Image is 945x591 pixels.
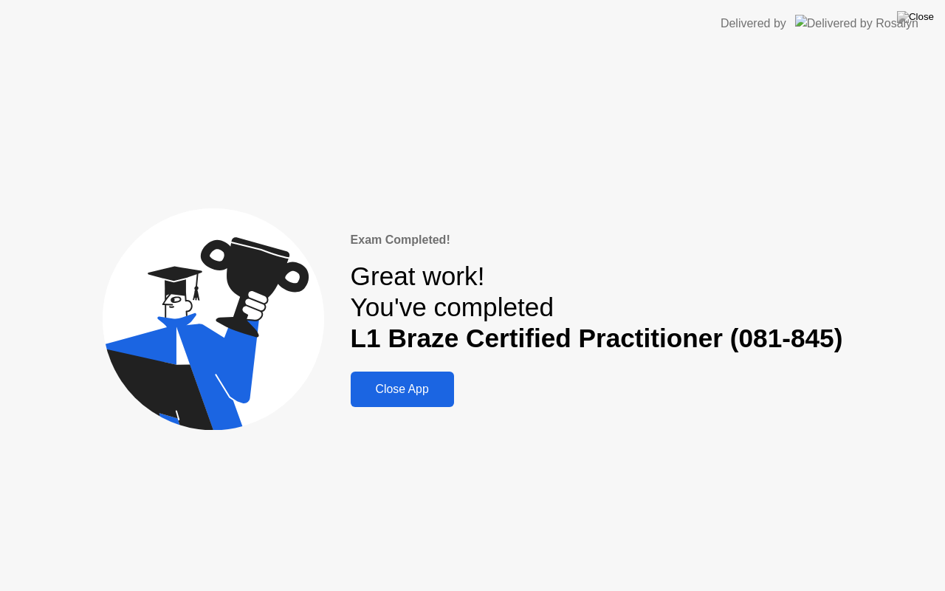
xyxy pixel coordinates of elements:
button: Close App [351,372,454,407]
div: Exam Completed! [351,231,843,249]
div: Great work! You've completed [351,261,843,355]
b: L1 Braze Certified Practitioner (081-845) [351,324,843,352]
div: Close App [355,383,450,396]
img: Delivered by Rosalyn [795,15,918,32]
div: Delivered by [721,15,786,33]
img: Close [897,11,934,23]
